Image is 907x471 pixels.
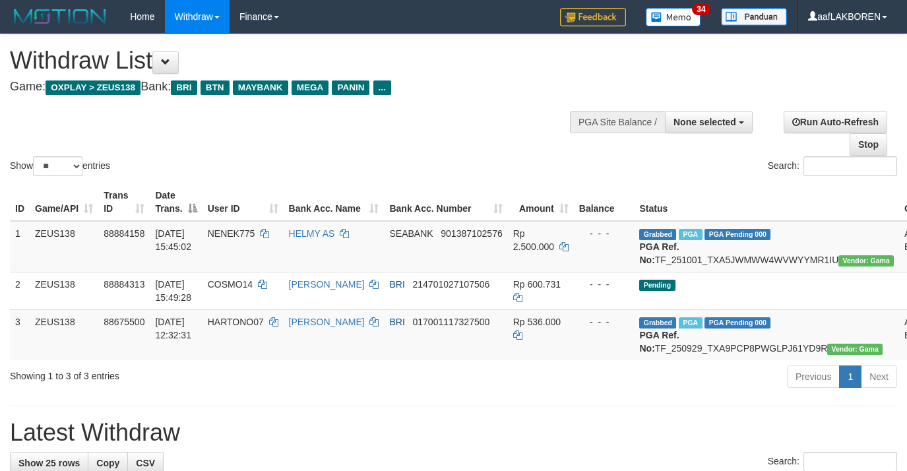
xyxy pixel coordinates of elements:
[10,364,368,383] div: Showing 1 to 3 of 3 entries
[673,117,736,127] span: None selected
[171,80,197,95] span: BRI
[412,279,489,290] span: Copy 214701027107506 to clipboard
[10,309,30,360] td: 3
[389,228,433,239] span: SEABANK
[665,111,753,133] button: None selected
[579,278,629,291] div: - - -
[441,228,502,239] span: Copy 901387102576 to clipboard
[704,317,770,329] span: PGA Pending
[513,228,554,252] span: Rp 2.500.000
[18,458,80,468] span: Show 25 rows
[284,183,385,221] th: Bank Acc. Name: activate to sort column ascending
[33,156,82,176] select: Showentries
[679,229,702,240] span: Marked by aafanarl
[784,111,887,133] a: Run Auto-Refresh
[384,183,507,221] th: Bank Acc. Number: activate to sort column ascending
[508,183,574,221] th: Amount: activate to sort column ascending
[634,183,899,221] th: Status
[850,133,887,156] a: Stop
[208,279,253,290] span: COSMO14
[203,183,284,221] th: User ID: activate to sort column ascending
[634,309,899,360] td: TF_250929_TXA9PCP8PWGLPJ61YD9R
[155,228,191,252] span: [DATE] 15:45:02
[839,365,861,388] a: 1
[292,80,329,95] span: MEGA
[155,279,191,303] span: [DATE] 15:49:28
[30,221,98,272] td: ZEUS138
[332,80,369,95] span: PANIN
[704,229,770,240] span: PGA Pending
[574,183,635,221] th: Balance
[803,156,897,176] input: Search:
[787,365,840,388] a: Previous
[201,80,230,95] span: BTN
[30,309,98,360] td: ZEUS138
[679,317,702,329] span: Marked by aaftrukkakada
[10,183,30,221] th: ID
[10,47,592,74] h1: Withdraw List
[389,279,404,290] span: BRI
[389,317,404,327] span: BRI
[104,317,144,327] span: 88675500
[289,317,365,327] a: [PERSON_NAME]
[46,80,141,95] span: OXPLAY > ZEUS138
[634,221,899,272] td: TF_251001_TXA5JWMWW4WVWYYMR1IU
[233,80,288,95] span: MAYBANK
[30,183,98,221] th: Game/API: activate to sort column ascending
[30,272,98,309] td: ZEUS138
[513,279,561,290] span: Rp 600.731
[861,365,897,388] a: Next
[136,458,155,468] span: CSV
[208,317,264,327] span: HARTONO07
[10,221,30,272] td: 1
[96,458,119,468] span: Copy
[560,8,626,26] img: Feedback.jpg
[10,7,110,26] img: MOTION_logo.png
[104,228,144,239] span: 88884158
[827,344,883,355] span: Vendor URL: https://trx31.1velocity.biz
[289,228,335,239] a: HELMY AS
[639,229,676,240] span: Grabbed
[570,111,665,133] div: PGA Site Balance /
[513,317,561,327] span: Rp 536.000
[10,420,897,446] h1: Latest Withdraw
[289,279,365,290] a: [PERSON_NAME]
[838,255,894,267] span: Vendor URL: https://trx31.1velocity.biz
[155,317,191,340] span: [DATE] 12:32:31
[373,80,391,95] span: ...
[768,156,897,176] label: Search:
[646,8,701,26] img: Button%20Memo.svg
[579,315,629,329] div: - - -
[579,227,629,240] div: - - -
[104,279,144,290] span: 88884313
[692,3,710,15] span: 34
[639,280,675,291] span: Pending
[10,156,110,176] label: Show entries
[412,317,489,327] span: Copy 017001117327500 to clipboard
[150,183,202,221] th: Date Trans.: activate to sort column descending
[639,317,676,329] span: Grabbed
[98,183,150,221] th: Trans ID: activate to sort column ascending
[10,80,592,94] h4: Game: Bank:
[639,241,679,265] b: PGA Ref. No:
[208,228,255,239] span: NENEK775
[10,272,30,309] td: 2
[721,8,787,26] img: panduan.png
[639,330,679,354] b: PGA Ref. No:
